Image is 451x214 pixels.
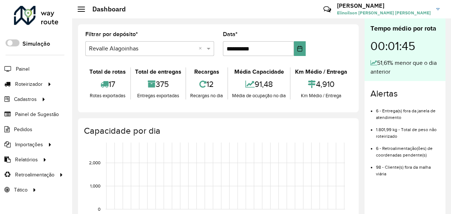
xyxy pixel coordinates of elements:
[337,10,431,16] span: Elinoilson [PERSON_NAME] [PERSON_NAME]
[223,30,238,39] label: Data
[292,67,349,76] div: Km Médio / Entrega
[337,2,431,9] h3: [PERSON_NAME]
[376,121,440,140] li: 1.801,99 kg - Total de peso não roteirizado
[370,24,440,34] div: Tempo médio por rota
[230,92,288,99] div: Média de ocupação no dia
[14,186,28,194] span: Tático
[89,160,100,165] text: 2,000
[14,95,37,103] span: Cadastros
[292,76,349,92] div: 4,910
[319,1,335,17] a: Contato Rápido
[376,140,440,158] li: 6 - Retroalimentação(ões) de coordenadas pendente(s)
[85,5,126,13] h2: Dashboard
[188,92,225,99] div: Recargas no dia
[370,59,440,76] div: 51,61% menor que o dia anterior
[15,110,59,118] span: Painel de Sugestão
[199,44,205,53] span: Clear all
[84,126,351,136] h4: Capacidade por dia
[22,39,50,48] label: Simulação
[87,67,128,76] div: Total de rotas
[376,102,440,121] li: 6 - Entrega(s) fora da janela de atendimento
[87,92,128,99] div: Rotas exportadas
[370,34,440,59] div: 00:01:45
[230,76,288,92] div: 91,48
[15,141,43,148] span: Importações
[133,92,184,99] div: Entregas exportadas
[188,67,225,76] div: Recargas
[230,67,288,76] div: Média Capacidade
[87,76,128,92] div: 17
[14,126,32,133] span: Pedidos
[90,183,100,188] text: 1,000
[16,65,29,73] span: Painel
[235,2,312,22] div: Críticas? Dúvidas? Elogios? Sugestões? Entre em contato conosco!
[294,41,306,56] button: Choose Date
[15,80,43,88] span: Roteirizador
[85,30,138,39] label: Filtrar por depósito
[133,76,184,92] div: 375
[15,156,38,164] span: Relatórios
[15,171,54,179] span: Retroalimentação
[98,207,100,211] text: 0
[292,92,349,99] div: Km Médio / Entrega
[376,158,440,177] li: 98 - Cliente(s) fora da malha viária
[133,67,184,76] div: Total de entregas
[188,76,225,92] div: 12
[370,88,440,99] h4: Alertas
